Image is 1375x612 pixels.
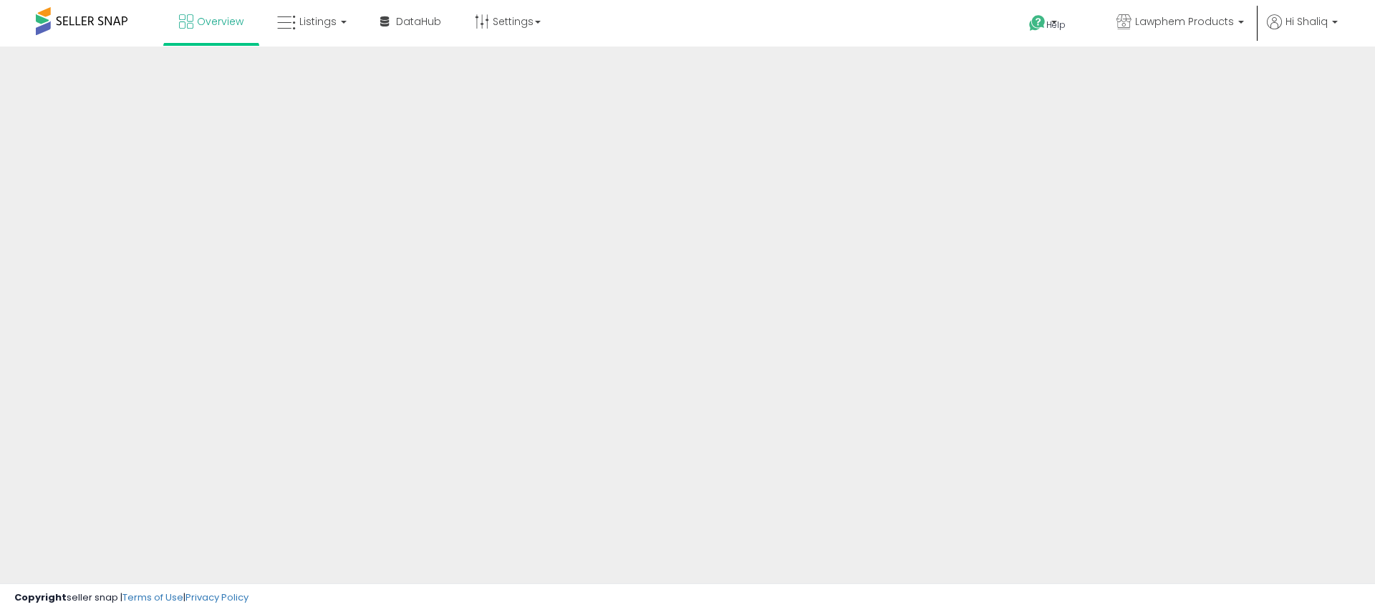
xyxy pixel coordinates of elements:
i: Get Help [1028,14,1046,32]
span: Listings [299,14,337,29]
span: DataHub [396,14,441,29]
span: Lawphem Products [1135,14,1234,29]
a: Privacy Policy [185,591,249,604]
a: Help [1018,4,1094,47]
a: Hi Shaliq [1267,14,1338,47]
span: Help [1046,19,1066,31]
a: Terms of Use [122,591,183,604]
div: seller snap | | [14,591,249,605]
strong: Copyright [14,591,67,604]
span: Overview [197,14,243,29]
span: Hi Shaliq [1285,14,1328,29]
